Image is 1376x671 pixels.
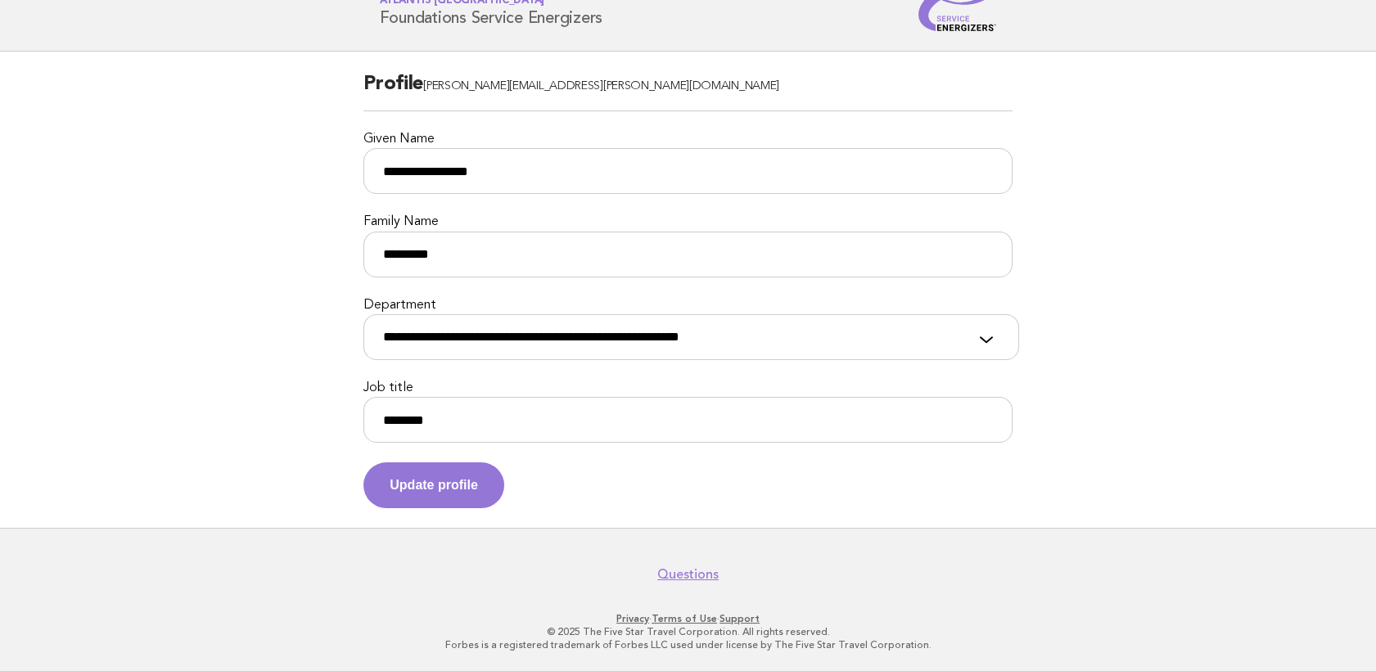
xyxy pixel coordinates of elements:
[657,566,719,583] a: Questions
[363,297,1013,314] label: Department
[363,380,1013,397] label: Job title
[423,80,779,92] span: [PERSON_NAME][EMAIL_ADDRESS][PERSON_NAME][DOMAIN_NAME]
[363,214,1013,231] label: Family Name
[652,613,717,624] a: Terms of Use
[616,613,649,624] a: Privacy
[363,71,1013,111] h2: Profile
[187,625,1189,638] p: © 2025 The Five Star Travel Corporation. All rights reserved.
[187,638,1189,651] p: Forbes is a registered trademark of Forbes LLC used under license by The Five Star Travel Corpora...
[187,612,1189,625] p: · ·
[363,462,504,508] button: Update profile
[720,613,760,624] a: Support
[363,131,1013,148] label: Given Name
